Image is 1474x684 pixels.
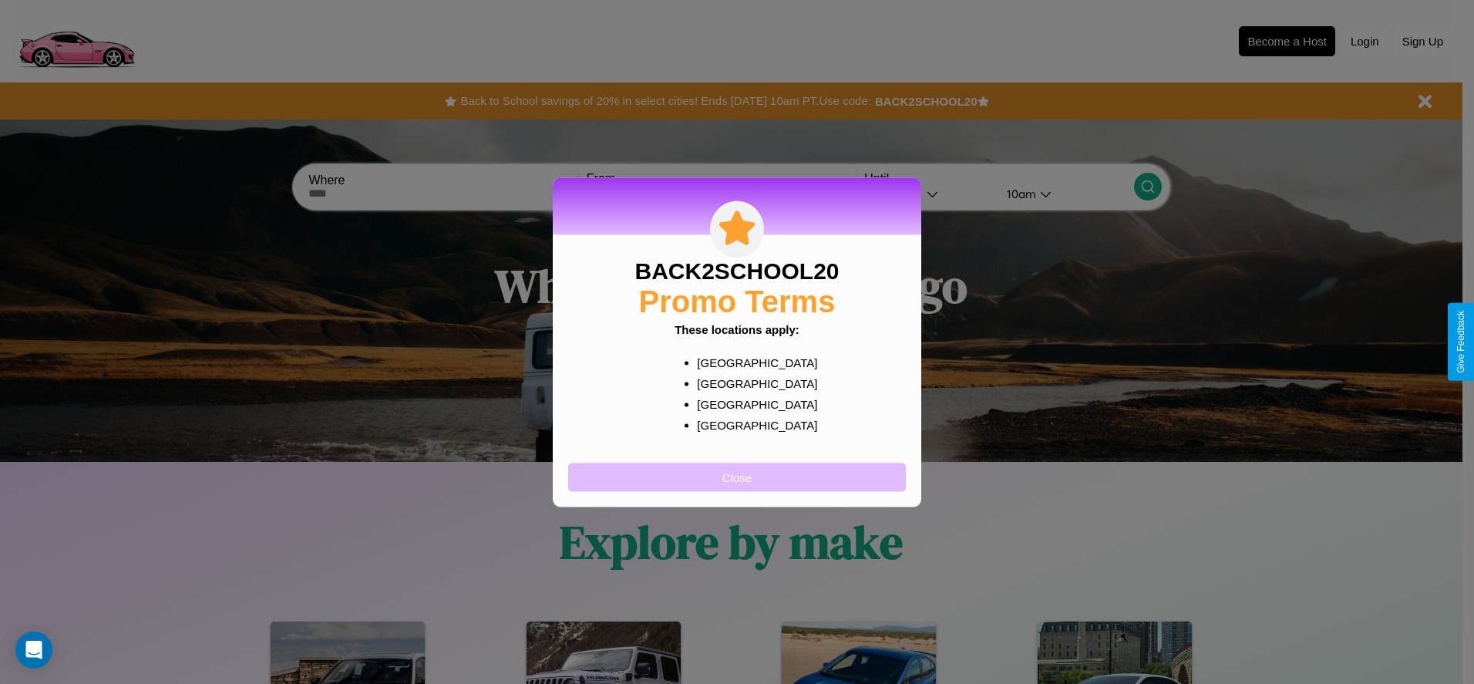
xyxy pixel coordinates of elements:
p: [GEOGRAPHIC_DATA] [697,414,807,435]
b: These locations apply: [675,322,799,335]
div: Open Intercom Messenger [15,632,52,669]
p: [GEOGRAPHIC_DATA] [697,352,807,372]
p: [GEOGRAPHIC_DATA] [697,393,807,414]
h3: BACK2SCHOOL20 [634,258,839,284]
div: Give Feedback [1455,311,1466,373]
button: Close [568,463,906,491]
h2: Promo Terms [639,284,836,318]
p: [GEOGRAPHIC_DATA] [697,372,807,393]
